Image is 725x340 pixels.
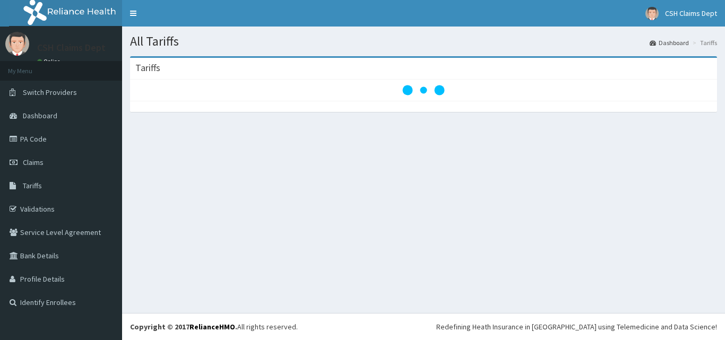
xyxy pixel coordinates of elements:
[5,32,29,56] img: User Image
[130,34,717,48] h1: All Tariffs
[122,313,725,340] footer: All rights reserved.
[23,111,57,120] span: Dashboard
[23,181,42,190] span: Tariffs
[130,322,237,332] strong: Copyright © 2017 .
[650,38,689,47] a: Dashboard
[189,322,235,332] a: RelianceHMO
[402,69,445,111] svg: audio-loading
[37,43,106,53] p: CSH Claims Dept
[645,7,659,20] img: User Image
[23,158,44,167] span: Claims
[135,63,160,73] h3: Tariffs
[436,321,717,332] div: Redefining Heath Insurance in [GEOGRAPHIC_DATA] using Telemedicine and Data Science!
[690,38,717,47] li: Tariffs
[23,88,77,97] span: Switch Providers
[37,58,63,65] a: Online
[665,8,717,18] span: CSH Claims Dept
